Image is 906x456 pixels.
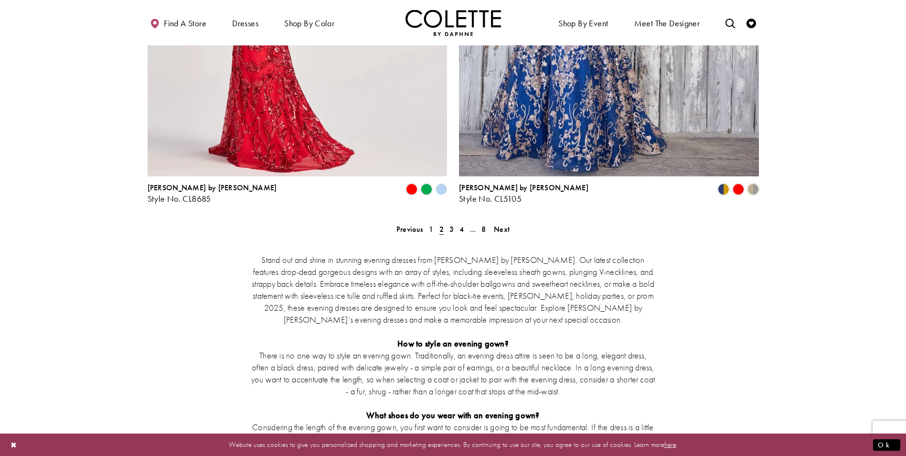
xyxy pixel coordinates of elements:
a: Next Page [491,222,512,236]
span: [PERSON_NAME] by [PERSON_NAME] [148,183,277,193]
i: Navy Blue/Gold [718,184,729,195]
i: Red [406,184,417,195]
i: Gold/Pewter [747,184,759,195]
span: 2 [439,224,444,234]
span: Dresses [232,19,258,28]
button: Submit Dialog [873,439,900,451]
span: 1 [429,224,433,234]
span: [PERSON_NAME] by [PERSON_NAME] [459,183,588,193]
button: Close Dialog [6,436,22,453]
span: ... [470,224,476,234]
i: Emerald [421,184,432,195]
span: Shop by color [284,19,334,28]
div: Colette by Daphne Style No. CL5105 [459,184,588,204]
a: Check Wishlist [744,10,758,36]
span: Shop by color [282,10,337,36]
span: Meet the designer [634,19,700,28]
a: Find a store [148,10,209,36]
strong: How to style an evening gown? [397,338,509,349]
span: 3 [449,224,454,234]
span: Find a store [164,19,206,28]
a: Visit Home Page [405,10,501,36]
span: Dresses [230,10,261,36]
a: Toggle search [723,10,737,36]
span: Current page [437,222,447,236]
p: Website uses cookies to give you personalized shopping and marketing experiences. By continuing t... [69,438,837,451]
p: Stand out and shine in stunning evening dresses from [PERSON_NAME] by [PERSON_NAME]. Our latest c... [250,254,656,326]
a: 3 [447,222,457,236]
a: ... [467,222,479,236]
a: 1 [426,222,436,236]
span: Shop By Event [556,10,610,36]
span: Style No. CL8685 [148,193,211,204]
i: Periwinkle [436,184,447,195]
span: Previous [396,224,423,234]
span: Next [494,224,510,234]
span: Style No. CL5105 [459,193,522,204]
a: here [664,440,676,449]
i: Red [733,184,744,195]
a: Prev Page [394,222,426,236]
img: Colette by Daphne [405,10,501,36]
a: Meet the designer [632,10,703,36]
a: 4 [457,222,467,236]
span: Shop By Event [558,19,608,28]
div: Colette by Daphne Style No. CL8685 [148,184,277,204]
a: 8 [479,222,489,236]
span: 4 [459,224,464,234]
strong: What shoes do you wear with an evening gown? [366,410,539,421]
p: There is no one way to style an evening gown. Traditionally, an evening dress attire is seen to b... [250,349,656,397]
span: 8 [481,224,486,234]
